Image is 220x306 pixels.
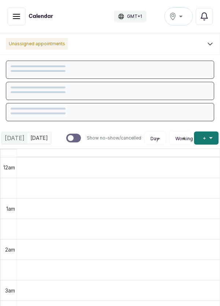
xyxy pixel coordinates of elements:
[2,132,27,144] div: [DATE]
[29,13,53,20] h1: Calendar
[175,136,193,142] span: Working
[87,135,141,141] p: Show no-show/cancelled
[150,136,159,142] span: Day
[5,134,25,142] span: [DATE]
[148,136,163,142] button: Day
[4,287,16,294] div: 3am
[4,246,16,253] div: 2am
[6,38,68,50] p: Unassigned appointments
[2,164,16,171] div: 12am
[5,205,16,213] div: 1am
[127,14,142,19] p: GMT+1
[194,131,219,145] button: +
[172,136,188,142] button: Working
[203,134,206,142] span: +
